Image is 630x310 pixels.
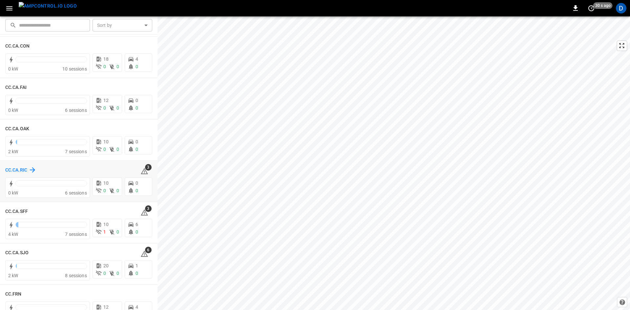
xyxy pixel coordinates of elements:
h6: CC.CA.CON [5,43,30,50]
span: 10 sessions [62,66,87,72]
span: 12 [103,304,109,310]
span: 0 [136,139,138,144]
span: 20 [103,263,109,268]
span: 0 [136,147,138,152]
span: 1 [103,229,106,235]
canvas: Map [157,16,630,310]
span: 0 [136,105,138,111]
span: 7 sessions [65,149,87,154]
span: 6 [136,222,138,227]
span: 0 [116,271,119,276]
span: 30 s ago [593,2,613,9]
h6: CC.CA.RIC [5,167,27,174]
span: 10 [103,222,109,227]
span: 3 [145,164,152,171]
span: 3 [145,205,152,212]
span: 0 [103,271,106,276]
span: 10 [103,139,109,144]
span: 0 [116,229,119,235]
span: 6 sessions [65,190,87,196]
span: 8 sessions [65,273,87,278]
span: 0 [136,98,138,103]
h6: CC.CA.OAK [5,125,29,133]
span: 6 [145,247,152,253]
span: 0 [103,188,106,193]
span: 4 [136,304,138,310]
span: 0 [116,188,119,193]
span: 6 sessions [65,108,87,113]
span: 0 [116,64,119,69]
span: 0 [136,271,138,276]
span: 0 kW [8,66,18,72]
span: 0 [136,188,138,193]
span: 2 kW [8,149,18,154]
h6: CC.CA.SJO [5,249,29,257]
h6: CC.FRN [5,291,22,298]
span: 0 [116,105,119,111]
span: 0 [136,64,138,69]
span: 4 [136,56,138,62]
span: 2 kW [8,273,18,278]
span: 12 [103,98,109,103]
img: ampcontrol.io logo [19,2,77,10]
button: set refresh interval [586,3,597,13]
h6: CC.CA.FAI [5,84,27,91]
span: 1 [136,263,138,268]
span: 0 [136,180,138,186]
span: 0 [103,105,106,111]
span: 0 [103,64,106,69]
span: 10 [103,180,109,186]
span: 18 [103,56,109,62]
span: 0 [116,147,119,152]
h6: CC.CA.SFF [5,208,28,215]
div: profile-icon [616,3,626,13]
span: 0 kW [8,108,18,113]
span: 0 [136,229,138,235]
span: 7 sessions [65,232,87,237]
span: 0 kW [8,190,18,196]
span: 4 kW [8,232,18,237]
span: 0 [103,147,106,152]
